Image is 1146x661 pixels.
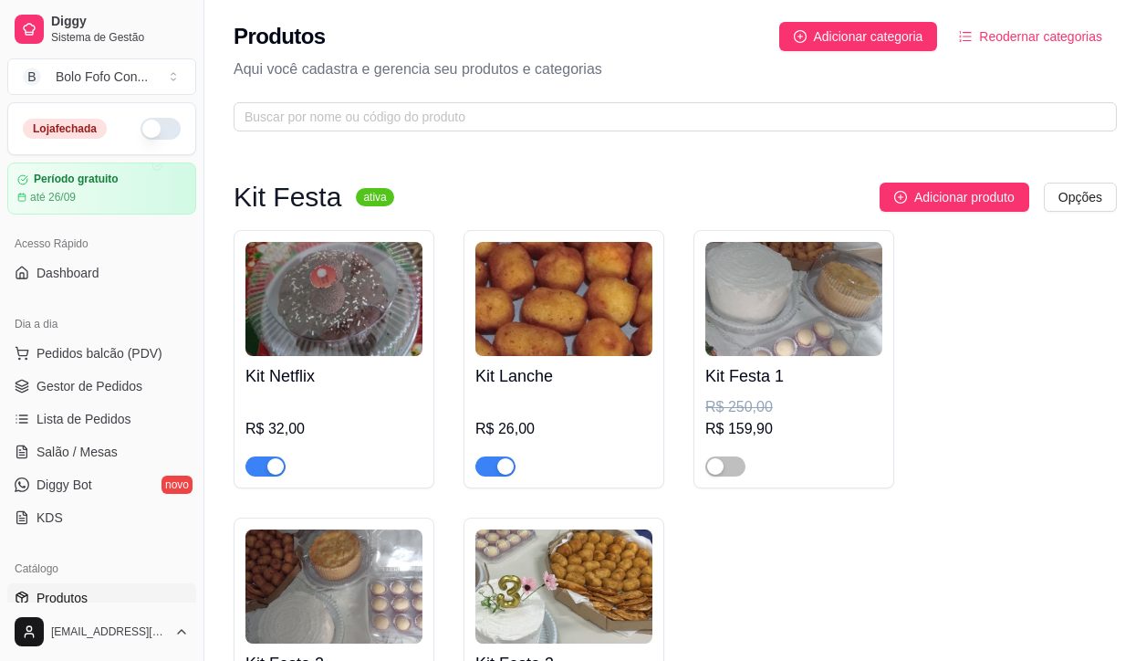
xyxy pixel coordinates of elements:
span: Lista de Pedidos [36,410,131,428]
span: Opções [1058,187,1102,207]
input: Buscar por nome ou código do produto [245,107,1091,127]
span: Gestor de Pedidos [36,377,142,395]
button: Adicionar categoria [779,22,938,51]
div: Catálogo [7,554,196,583]
h4: Kit Lanche [475,363,652,389]
span: ordered-list [959,30,972,43]
button: Adicionar produto [880,183,1029,212]
h4: Kit Netflix [245,363,422,389]
span: Adicionar categoria [814,26,923,47]
span: Sistema de Gestão [51,30,189,45]
button: Opções [1044,183,1117,212]
span: Produtos [36,589,88,607]
div: R$ 159,90 [705,418,882,440]
div: Dia a dia [7,310,196,339]
span: Dashboard [36,264,99,282]
div: R$ 26,00 [475,418,652,440]
span: plus-circle [794,30,807,43]
img: product-image [245,242,422,356]
img: product-image [475,242,652,356]
span: Salão / Mesas [36,443,118,461]
div: Loja fechada [23,119,107,139]
a: DiggySistema de Gestão [7,7,196,51]
a: Lista de Pedidos [7,404,196,434]
article: até 26/09 [30,190,76,205]
sup: ativa [356,188,393,206]
img: product-image [475,530,652,644]
a: Diggy Botnovo [7,470,196,499]
article: Período gratuito [34,173,119,186]
span: Reodernar categorias [979,26,1102,47]
a: KDS [7,503,196,532]
img: product-image [245,530,422,644]
p: Aqui você cadastra e gerencia seu produtos e categorias [234,58,1117,80]
a: Gestor de Pedidos [7,372,196,401]
a: Salão / Mesas [7,437,196,467]
a: Dashboard [7,258,196,288]
a: Período gratuitoaté 26/09 [7,163,196,215]
button: [EMAIL_ADDRESS][DOMAIN_NAME] [7,610,196,654]
span: Diggy Bot [36,476,92,494]
button: Reodernar categorias [944,22,1117,51]
h3: Kit Festa [234,186,341,208]
span: Adicionar produto [914,187,1015,207]
button: Pedidos balcão (PDV) [7,339,196,368]
span: plus-circle [894,191,907,204]
span: B [23,68,41,86]
button: Select a team [7,58,196,95]
span: Pedidos balcão (PDV) [36,344,162,362]
a: Produtos [7,583,196,613]
h4: Kit Festa 1 [705,363,882,389]
span: [EMAIL_ADDRESS][DOMAIN_NAME] [51,624,167,639]
div: Acesso Rápido [7,229,196,258]
h2: Produtos [234,22,326,51]
span: KDS [36,509,63,527]
div: R$ 32,00 [245,418,422,440]
img: product-image [705,242,882,356]
div: Bolo Fofo Con ... [56,68,148,86]
div: R$ 250,00 [705,396,882,418]
button: Alterar Status [141,118,181,140]
span: Diggy [51,14,189,30]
